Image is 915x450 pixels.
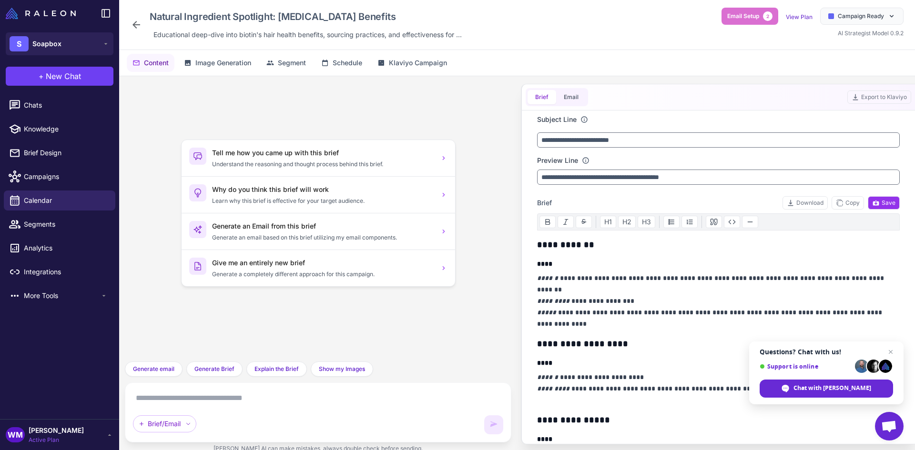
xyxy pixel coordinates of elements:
[600,216,616,228] button: H1
[4,262,115,282] a: Integrations
[868,196,900,210] button: Save
[6,67,113,86] button: +New Chat
[32,39,61,49] span: Soapbox
[133,415,196,432] div: Brief/Email
[24,290,100,301] span: More Tools
[537,114,577,125] label: Subject Line
[24,219,108,230] span: Segments
[153,30,462,40] span: Educational deep-dive into biotin's hair health benefits, sourcing practices, and effectiveness f...
[319,365,365,373] span: Show my Images
[537,198,552,208] span: Brief
[783,196,828,210] button: Download
[24,243,108,253] span: Analytics
[836,199,860,207] span: Copy
[763,11,773,21] span: 2
[875,412,904,440] div: Open chat
[144,58,169,68] span: Content
[786,13,813,20] a: View Plan
[212,160,434,169] p: Understand the reasoning and thought process behind this brief.
[333,58,362,68] span: Schedule
[838,12,884,20] span: Campaign Ready
[638,216,655,228] button: H3
[150,28,466,42] div: Click to edit description
[4,119,115,139] a: Knowledge
[46,70,81,82] span: New Chat
[6,32,113,55] button: SSoapbox
[6,8,80,19] a: Raleon Logo
[885,346,896,358] span: Close chat
[372,54,453,72] button: Klaviyo Campaign
[24,171,108,182] span: Campaigns
[254,365,299,373] span: Explain the Brief
[4,167,115,187] a: Campaigns
[389,58,447,68] span: Klaviyo Campaign
[127,54,174,72] button: Content
[4,190,115,210] a: Calendar
[722,8,778,25] button: Email Setup2
[4,143,115,163] a: Brief Design
[278,58,306,68] span: Segment
[832,196,864,210] button: Copy
[195,58,251,68] span: Image Generation
[618,216,636,228] button: H2
[311,361,373,377] button: Show my Images
[125,361,183,377] button: Generate email
[10,36,29,51] div: S
[24,100,108,110] span: Chats
[212,184,434,195] h3: Why do you think this brief will work
[793,384,871,392] span: Chat with [PERSON_NAME]
[39,70,44,82] span: +
[6,427,25,442] div: WM
[4,214,115,234] a: Segments
[727,12,759,20] span: Email Setup
[146,8,466,26] div: Click to edit campaign name
[212,258,434,268] h3: Give me an entirely new brief
[24,124,108,134] span: Knowledge
[194,365,234,373] span: Generate Brief
[4,95,115,115] a: Chats
[178,54,257,72] button: Image Generation
[212,148,434,158] h3: Tell me how you came up with this brief
[760,363,852,370] span: Support is online
[186,361,243,377] button: Generate Brief
[4,238,115,258] a: Analytics
[212,233,434,242] p: Generate an email based on this brief utilizing my email components.
[760,380,893,398] div: Chat with Raleon
[315,54,368,72] button: Schedule
[24,195,108,206] span: Calendar
[212,197,434,205] p: Learn why this brief is effective for your target audience.
[872,199,895,207] span: Save
[29,436,84,444] span: Active Plan
[212,221,434,231] h3: Generate an Email from this brief
[847,90,911,104] button: Export to Klaviyo
[537,155,578,166] label: Preview Line
[246,361,307,377] button: Explain the Brief
[528,90,556,104] button: Brief
[838,30,904,37] span: AI Strategist Model 0.9.2
[24,148,108,158] span: Brief Design
[29,425,84,436] span: [PERSON_NAME]
[760,348,893,356] span: Questions? Chat with us!
[556,90,586,104] button: Email
[261,54,312,72] button: Segment
[24,267,108,277] span: Integrations
[212,270,434,279] p: Generate a completely different approach for this campaign.
[6,8,76,19] img: Raleon Logo
[133,365,174,373] span: Generate email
